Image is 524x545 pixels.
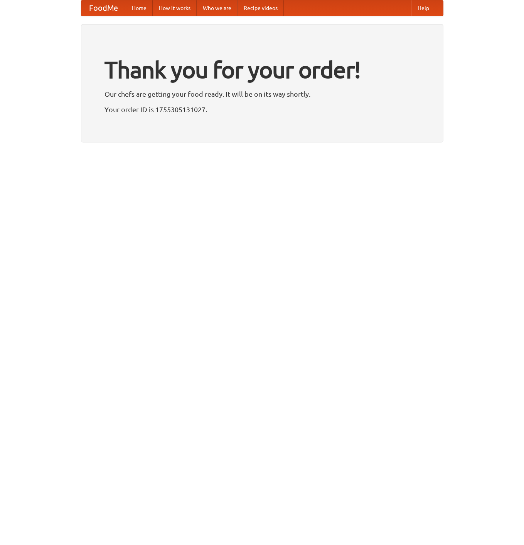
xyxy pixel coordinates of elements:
h1: Thank you for your order! [104,51,420,88]
a: Home [126,0,153,16]
a: Recipe videos [238,0,284,16]
p: Our chefs are getting your food ready. It will be on its way shortly. [104,88,420,100]
p: Your order ID is 1755305131027. [104,104,420,115]
a: Help [411,0,435,16]
a: Who we are [197,0,238,16]
a: FoodMe [81,0,126,16]
a: How it works [153,0,197,16]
